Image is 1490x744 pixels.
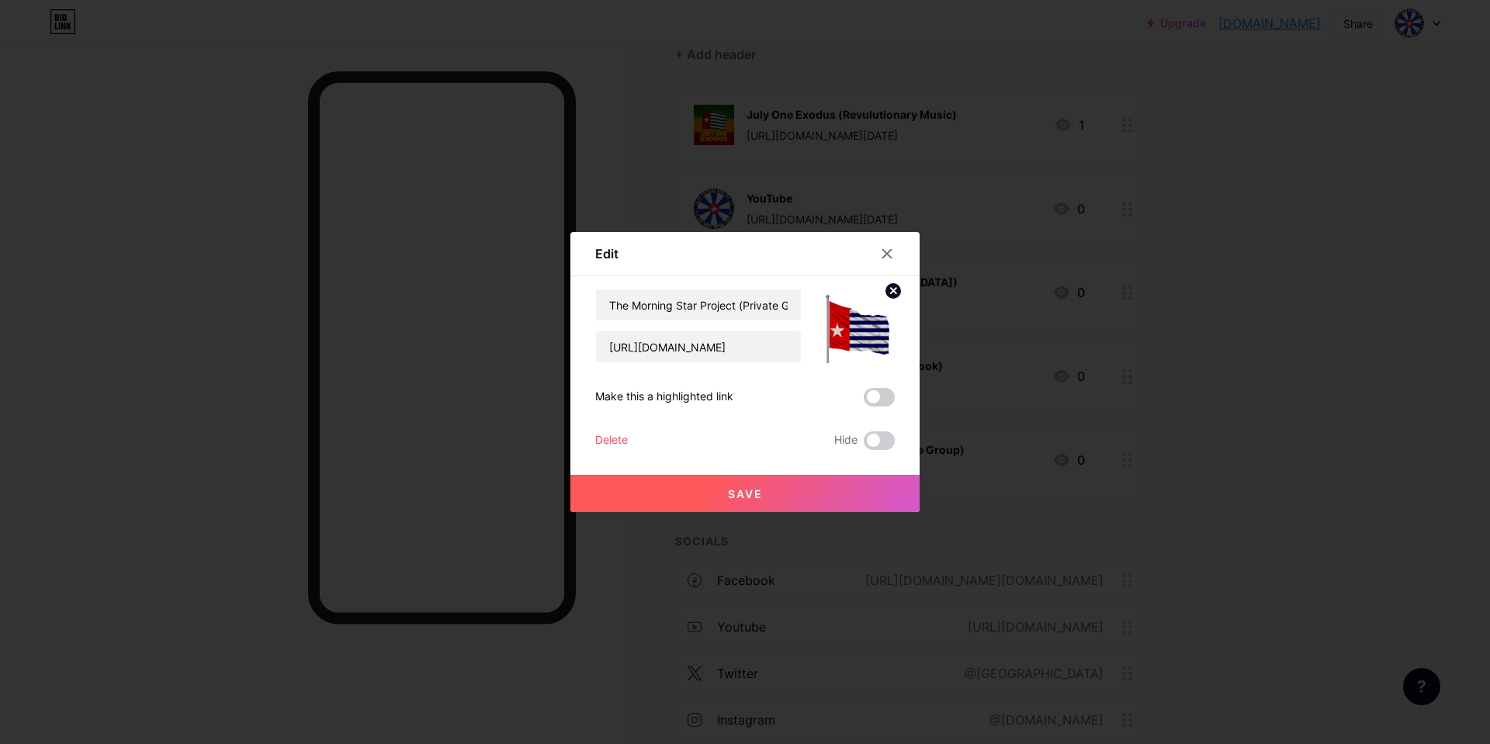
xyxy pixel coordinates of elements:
div: Make this a highlighted link [595,388,733,407]
div: Delete [595,431,628,450]
span: Save [728,487,763,500]
input: Title [596,289,801,320]
input: URL [596,331,801,362]
button: Save [570,475,920,512]
span: Hide [834,431,858,450]
div: Edit [595,244,619,263]
img: link_thumbnail [820,289,895,363]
